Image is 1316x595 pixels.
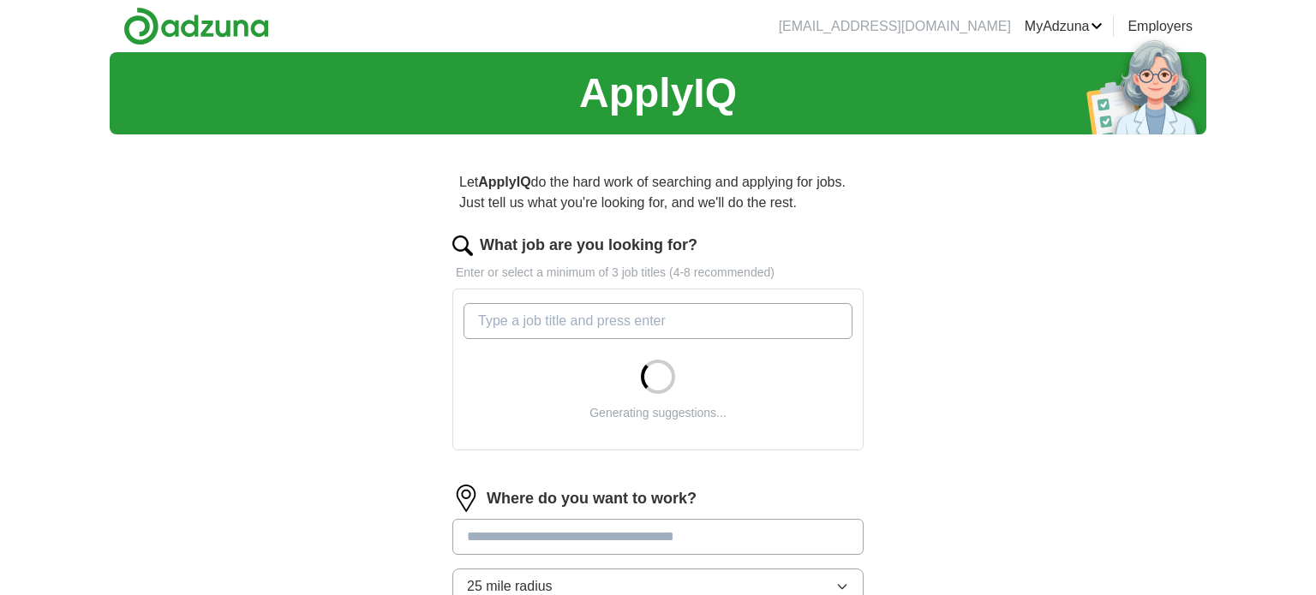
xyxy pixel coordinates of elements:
a: Employers [1128,16,1193,37]
a: MyAdzuna [1025,16,1104,37]
p: Enter or select a minimum of 3 job titles (4-8 recommended) [452,264,864,282]
li: [EMAIL_ADDRESS][DOMAIN_NAME] [779,16,1011,37]
strong: ApplyIQ [478,175,530,189]
div: Generating suggestions... [589,404,727,422]
label: Where do you want to work? [487,487,697,510]
p: Let do the hard work of searching and applying for jobs. Just tell us what you're looking for, an... [452,165,864,220]
h1: ApplyIQ [579,62,737,124]
label: What job are you looking for? [480,234,697,257]
img: Adzuna logo [123,7,269,45]
input: Type a job title and press enter [464,303,852,339]
img: search.png [452,235,473,256]
img: location.png [452,485,480,512]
